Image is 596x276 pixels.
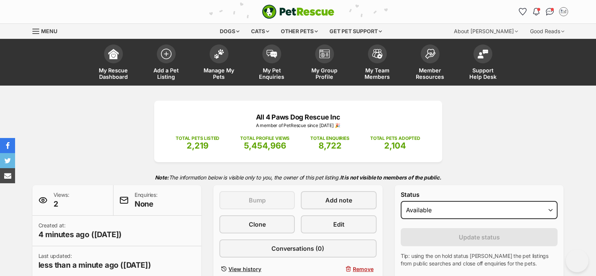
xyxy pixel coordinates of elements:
[308,67,342,80] span: My Group Profile
[566,250,588,272] iframe: Help Scout Beacon - Open
[245,41,298,86] a: My Pet Enquiries
[449,24,523,39] div: About [PERSON_NAME]
[401,191,558,198] label: Status
[262,5,334,19] img: logo-e224e6f780fb5917bec1dbf3a21bbac754714ae5b6737aabdf751b685950b380.svg
[384,141,406,150] span: 2,104
[301,264,376,274] button: Remove
[32,24,63,37] a: Menu
[478,49,488,58] img: help-desk-icon-fdf02630f3aa405de69fd3d07c3f3aa587a6932b1a1747fa1d2bba05be0121f9.svg
[240,135,290,142] p: TOTAL PROFILE VIEWS
[301,191,376,209] a: Add note
[54,191,69,209] p: Views:
[214,49,224,59] img: manage-my-pets-icon-02211641906a0b7f246fdf0571729dbe1e7629f14944591b6c1af311fb30b64b.svg
[193,41,245,86] a: Manage My Pets
[108,49,119,59] img: dashboard-icon-eb2f2d2d3e046f16d808141f083e7271f6b2e854fb5c12c21221c1fb7104beca.svg
[219,215,295,233] a: Clone
[202,67,236,80] span: Manage My Pets
[546,8,554,15] img: chat-41dd97257d64d25036548639549fe6c8038ab92f7586957e7f3b1b290dea8141.svg
[310,135,349,142] p: TOTAL ENQUIRIES
[228,265,261,273] span: View history
[319,141,342,150] span: 8,722
[525,24,570,39] div: Good Reads
[319,49,330,58] img: group-profile-icon-3fa3cf56718a62981997c0bc7e787c4b2cf8bcc04b72c1350f741eb67cf2f40e.svg
[558,6,570,18] button: My account
[324,24,387,39] div: Get pet support
[97,67,130,80] span: My Rescue Dashboard
[533,8,539,15] img: notifications-46538b983faf8c2785f20acdc204bb7945ddae34d4c08c2a6579f10ce5e182be.svg
[155,174,169,181] strong: Note:
[187,141,208,150] span: 2,219
[351,41,404,86] a: My Team Members
[32,170,564,185] p: The information below is visible only to you, the owner of this pet listing.
[401,252,558,267] p: Tip: using the on hold status [PERSON_NAME] the pet listings from public searches and close off e...
[457,41,509,86] a: Support Help Desk
[214,24,245,39] div: Dogs
[87,41,140,86] a: My Rescue Dashboard
[271,244,324,253] span: Conversations (0)
[246,24,274,39] div: Cats
[219,264,295,274] a: View history
[135,199,158,209] span: None
[38,260,151,270] span: less than a minute ago ([DATE])
[255,67,289,80] span: My Pet Enquiries
[38,252,151,270] p: Last updated:
[560,8,567,15] img: Maryanne profile pic
[165,122,431,129] p: A member of PetRescue since [DATE] 🎉
[466,67,500,80] span: Support Help Desk
[262,5,334,19] a: PetRescue
[176,135,219,142] p: TOTAL PETS LISTED
[544,6,556,18] a: Conversations
[249,196,266,205] span: Bump
[530,6,542,18] button: Notifications
[244,141,286,150] span: 5,454,966
[333,220,345,229] span: Edit
[219,191,295,209] button: Bump
[135,191,158,209] p: Enquiries:
[140,41,193,86] a: Add a Pet Listing
[219,239,377,258] a: Conversations (0)
[360,67,394,80] span: My Team Members
[54,199,69,209] span: 2
[401,228,558,246] button: Update status
[267,50,277,58] img: pet-enquiries-icon-7e3ad2cf08bfb03b45e93fb7055b45f3efa6380592205ae92323e6603595dc1f.svg
[41,28,57,34] span: Menu
[38,222,122,240] p: Created at:
[325,196,352,205] span: Add note
[301,215,376,233] a: Edit
[298,41,351,86] a: My Group Profile
[517,6,529,18] a: Favourites
[404,41,457,86] a: Member Resources
[161,49,172,59] img: add-pet-listing-icon-0afa8454b4691262ce3f59096e99ab1cd57d4a30225e0717b998d2c9b9846f56.svg
[425,49,435,59] img: member-resources-icon-8e73f808a243e03378d46382f2149f9095a855e16c252ad45f914b54edf8863c.svg
[517,6,570,18] ul: Account quick links
[38,229,122,240] span: 4 minutes ago ([DATE])
[413,67,447,80] span: Member Resources
[149,67,183,80] span: Add a Pet Listing
[459,233,500,242] span: Update status
[372,49,383,59] img: team-members-icon-5396bd8760b3fe7c0b43da4ab00e1e3bb1a5d9ba89233759b79545d2d3fc5d0d.svg
[353,265,374,273] span: Remove
[276,24,323,39] div: Other pets
[249,220,266,229] span: Clone
[370,135,420,142] p: TOTAL PETS ADOPTED
[340,174,441,181] strong: It is not visible to members of the public.
[165,112,431,122] p: All 4 Paws Dog Rescue Inc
